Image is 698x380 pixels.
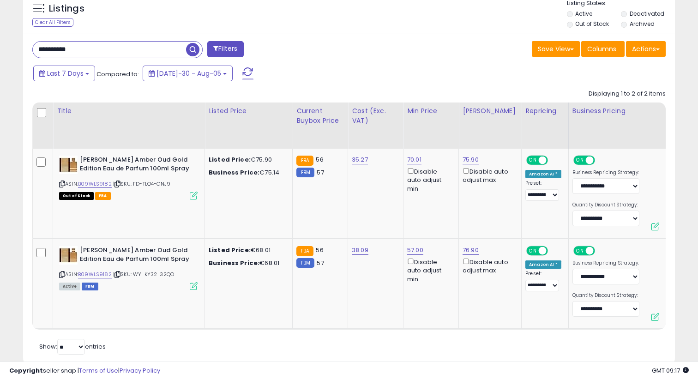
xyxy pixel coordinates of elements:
div: Amazon AI * [525,260,561,269]
small: FBM [296,258,314,268]
div: ASIN: [59,156,198,199]
span: ON [527,247,539,255]
div: Business Pricing [572,106,666,116]
label: Deactivated [630,10,664,18]
div: €68.01 [209,246,285,254]
span: OFF [593,157,608,164]
label: Active [575,10,592,18]
button: Last 7 Days [33,66,95,81]
small: FBA [296,156,313,166]
span: ON [574,247,586,255]
a: Privacy Policy [120,366,160,375]
button: Actions [626,41,666,57]
div: Disable auto adjust min [407,257,451,283]
div: Amazon AI * [525,170,561,178]
div: Title [57,106,201,116]
span: Compared to: [96,70,139,78]
strong: Copyright [9,366,43,375]
div: Cost (Exc. VAT) [352,106,399,126]
span: | SKU: FD-TLO4-GNJ9 [113,180,170,187]
label: Quantity Discount Strategy: [572,292,639,299]
label: Business Repricing Strategy: [572,260,639,266]
span: All listings currently available for purchase on Amazon [59,283,80,290]
div: €68.01 [209,259,285,267]
span: 56 [316,246,323,254]
label: Out of Stock [575,20,609,28]
a: B09WLS9182 [78,271,112,278]
span: [DATE]-30 - Aug-05 [156,69,221,78]
span: FBM [82,283,98,290]
div: Repricing [525,106,565,116]
a: 57.00 [407,246,423,255]
b: [PERSON_NAME] Amber Oud Gold Edition Eau de Parfum 100ml Spray [80,246,192,265]
b: Business Price: [209,259,259,267]
div: seller snap | | [9,367,160,375]
a: 70.01 [407,155,421,164]
div: ASIN: [59,246,198,289]
a: Terms of Use [79,366,118,375]
label: Business Repricing Strategy: [572,169,639,176]
label: Quantity Discount Strategy: [572,202,639,208]
small: FBM [296,168,314,177]
img: 312Tme8Z5wL._SL40_.jpg [59,246,78,265]
h5: Listings [49,2,84,15]
span: 57 [317,259,324,267]
span: Last 7 Days [47,69,84,78]
span: ON [527,157,539,164]
small: FBA [296,246,313,256]
div: Current Buybox Price [296,106,344,126]
button: Filters [207,41,243,57]
span: 57 [317,168,324,177]
a: B09WLS9182 [78,180,112,188]
div: [PERSON_NAME] [463,106,517,116]
div: Preset: [525,180,561,201]
div: Listed Price [209,106,289,116]
img: 312Tme8Z5wL._SL40_.jpg [59,156,78,174]
span: ON [574,157,586,164]
span: 56 [316,155,323,164]
span: FBA [95,192,111,200]
button: Save View [532,41,580,57]
span: | SKU: WY-KY32-32QO [113,271,174,278]
a: 76.90 [463,246,479,255]
div: €75.90 [209,156,285,164]
span: 2025-08-13 09:17 GMT [652,366,689,375]
div: Clear All Filters [32,18,73,27]
label: Archived [630,20,655,28]
div: Disable auto adjust max [463,257,514,275]
span: Show: entries [39,342,106,351]
b: Listed Price: [209,246,251,254]
div: Min Price [407,106,455,116]
div: Preset: [525,271,561,291]
b: Listed Price: [209,155,251,164]
button: Columns [581,41,625,57]
b: Business Price: [209,168,259,177]
span: OFF [547,157,561,164]
b: [PERSON_NAME] Amber Oud Gold Edition Eau de Parfum 100ml Spray [80,156,192,175]
div: Disable auto adjust max [463,166,514,184]
a: 38.09 [352,246,368,255]
button: [DATE]-30 - Aug-05 [143,66,233,81]
div: Displaying 1 to 2 of 2 items [589,90,666,98]
a: 75.90 [463,155,479,164]
span: OFF [547,247,561,255]
a: 35.27 [352,155,368,164]
span: All listings that are currently out of stock and unavailable for purchase on Amazon [59,192,94,200]
span: OFF [593,247,608,255]
span: Columns [587,44,616,54]
div: €75.14 [209,169,285,177]
div: Disable auto adjust min [407,166,451,193]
